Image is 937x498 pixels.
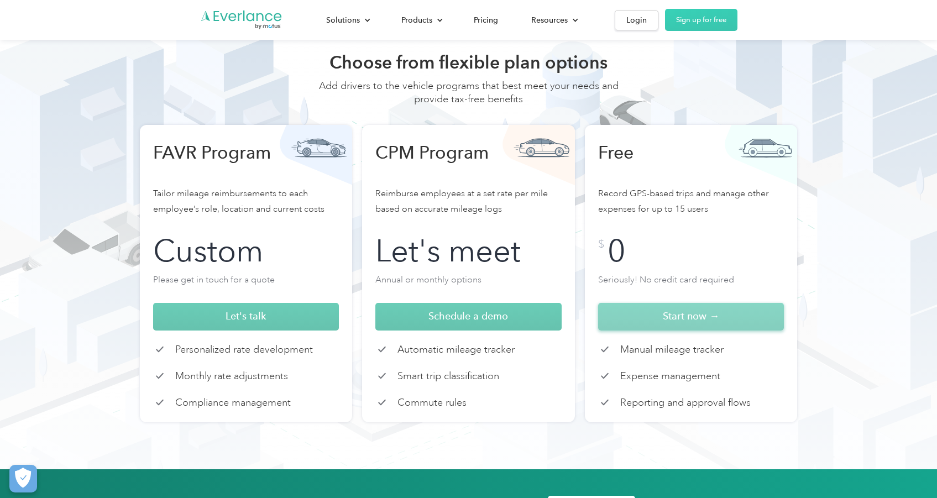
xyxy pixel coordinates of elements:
[598,272,784,294] p: Seriously! No credit card required
[153,239,263,263] div: Custom
[303,51,635,74] h2: Choose from flexible plan options
[620,343,724,356] p: Manual mileage tracker
[190,100,263,123] input: Submit
[397,343,515,356] p: Automatic mileage tracker
[615,10,658,30] a: Login
[303,79,635,117] div: Add drivers to the vehicle programs that best meet your needs and provide tax-free benefits
[608,239,625,263] div: 0
[531,13,568,27] div: Resources
[375,272,562,294] p: Annual or monthly options
[190,145,263,169] input: Submit
[175,396,291,409] p: Compliance management
[153,141,297,186] h3: FAVR Program
[153,303,339,331] a: Let's talk
[390,11,452,30] div: Products
[153,272,339,294] p: Please get in touch for a quote
[428,310,508,322] span: Schedule a demo
[375,239,521,263] div: Let's meet
[620,396,751,409] p: Reporting and approval flows
[397,396,467,409] p: Commute rules
[326,13,360,27] div: Solutions
[9,465,37,492] button: Cookies Settings
[226,310,266,322] span: Let's talk
[401,13,432,27] div: Products
[665,9,737,31] a: Sign up for free
[620,370,720,382] p: Expense management
[200,9,283,30] a: Go to homepage
[598,303,784,331] a: Start now →
[663,310,719,322] span: Start now →
[520,11,587,30] div: Resources
[598,141,742,186] h3: Free
[175,343,313,356] p: Personalized rate development
[626,13,647,27] div: Login
[375,186,562,226] p: Reimburse employees at a set rate per mile based on accurate mileage logs
[463,11,509,30] a: Pricing
[598,186,784,226] p: Record GPS-based trips and manage other expenses for up to 15 users
[598,239,604,250] div: $
[315,11,379,30] div: Solutions
[474,13,498,27] div: Pricing
[175,370,288,382] p: Monthly rate adjustments
[375,303,562,331] a: Schedule a demo
[153,186,339,226] p: Tailor mileage reimbursements to each employee’s role, location and current costs
[397,370,499,382] p: Smart trip classification
[375,141,519,186] h3: CPM Program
